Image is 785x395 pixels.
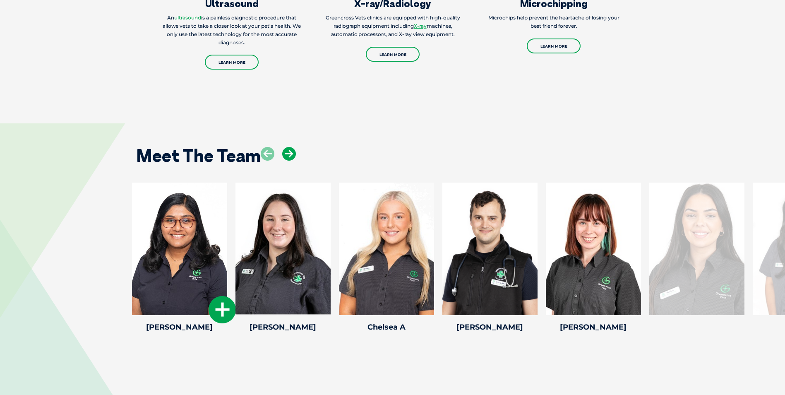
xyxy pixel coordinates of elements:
a: Learn More [527,39,581,53]
h4: [PERSON_NAME] [546,323,641,331]
a: Learn More [205,55,259,70]
a: ultrasound [174,14,201,21]
h2: Meet The Team [136,147,261,164]
h4: [PERSON_NAME] [235,323,331,331]
h4: [PERSON_NAME] [442,323,538,331]
h4: [PERSON_NAME] [132,323,227,331]
h4: Chelsea A [339,323,434,331]
p: Microchips help prevent the heartache of losing your best friend forever. [483,14,625,30]
p: An is a painless diagnostic procedure that allows vets to take a closer look at your pet’s health... [161,14,303,47]
a: Learn More [366,47,420,62]
a: X-ray [414,23,427,29]
p: Greencross Vets clinics are equipped with high-quality radiograph equipment including machines, a... [322,14,464,39]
